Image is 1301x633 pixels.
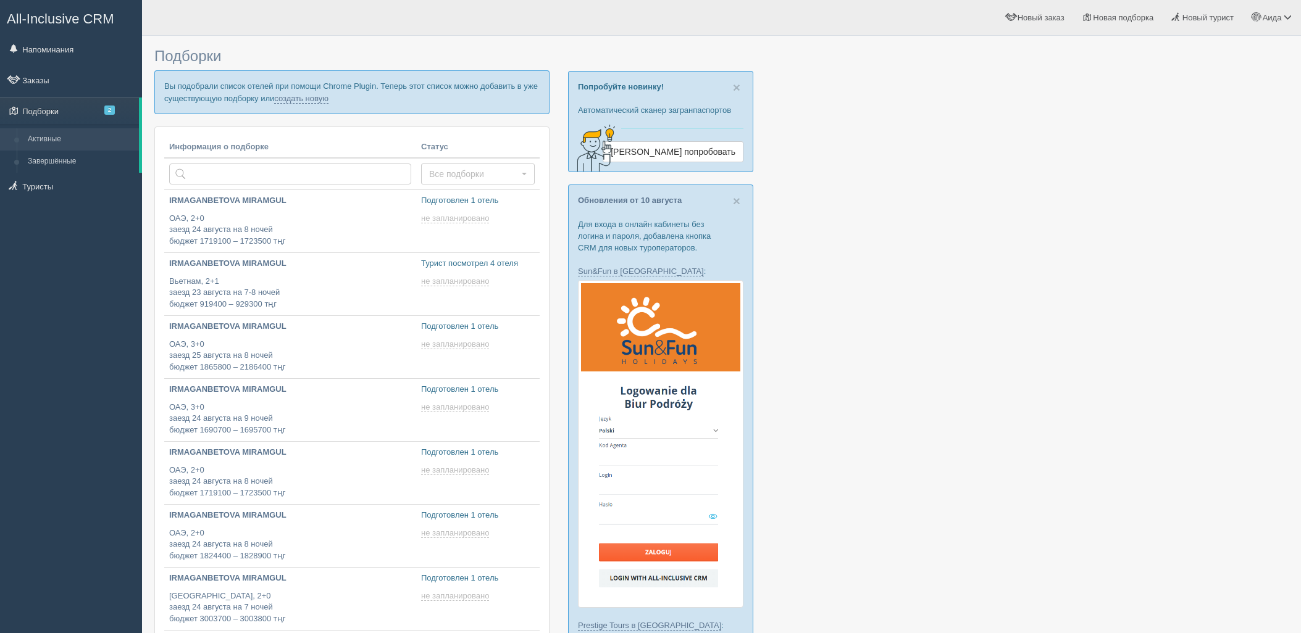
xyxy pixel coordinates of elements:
button: Close [733,81,740,94]
a: IRMAGANBETOVA MIRAMGUL ОАЭ, 2+0заезд 24 августа на 8 ночейбюджет 1719100 – 1723500 тңг [164,442,416,504]
a: IRMAGANBETOVA MIRAMGUL [GEOGRAPHIC_DATA], 2+0заезд 24 августа на 7 ночейбюджет 3003700 – 3003800 тңг [164,568,416,630]
a: Завершённые [22,151,139,173]
p: IRMAGANBETOVA MIRAMGUL [169,195,411,207]
p: IRMAGANBETOVA MIRAMGUL [169,573,411,584]
p: : [578,619,743,631]
span: не запланировано [421,528,489,538]
a: не запланировано [421,402,492,412]
p: Вы подобрали список отелей при помощи Chrome Plugin. Теперь этот список можно добавить в уже суще... [154,70,550,114]
a: IRMAGANBETOVA MIRAMGUL ОАЭ, 3+0заезд 24 августа на 9 ночейбюджет 1690700 – 1695700 тңг [164,379,416,441]
span: не запланировано [421,591,489,601]
p: ОАЭ, 2+0 заезд 24 августа на 8 ночей бюджет 1719100 – 1723500 тңг [169,213,411,247]
p: : [578,265,743,277]
span: Новая подборка [1093,13,1153,22]
img: creative-idea-2907357.png [569,123,618,173]
span: Новый турист [1182,13,1234,22]
a: IRMAGANBETOVA MIRAMGUL Вьетнам, 2+1заезд 23 августа на 7-8 ночейбюджет 919400 – 929300 тңг [164,253,416,315]
p: ОАЭ, 2+0 заезд 24 августа на 8 ночей бюджет 1824400 – 1828900 тңг [169,527,411,562]
p: ОАЭ, 2+0 заезд 24 августа на 8 ночей бюджет 1719100 – 1723500 тңг [169,465,411,499]
span: не запланировано [421,276,489,286]
p: Вьетнам, 2+1 заезд 23 августа на 7-8 ночей бюджет 919400 – 929300 тңг [169,276,411,310]
img: sun-fun-%D0%BB%D0%BE%D0%B3%D1%96%D0%BD-%D1%87%D0%B5%D1%80%D0%B5%D0%B7-%D1%81%D1%80%D0%BC-%D0%B4%D... [578,280,743,608]
a: [PERSON_NAME] попробовать [603,141,743,162]
p: Автоматический сканер загранпаспортов [578,104,743,116]
span: не запланировано [421,339,489,349]
span: не запланировано [421,402,489,412]
a: не запланировано [421,528,492,538]
p: IRMAGANBETOVA MIRAMGUL [169,384,411,395]
p: IRMAGANBETOVA MIRAMGUL [169,510,411,521]
p: IRMAGANBETOVA MIRAMGUL [169,258,411,270]
p: IRMAGANBETOVA MIRAMGUL [169,447,411,458]
p: Подготовлен 1 отель [421,321,535,333]
a: IRMAGANBETOVA MIRAMGUL ОАЭ, 2+0заезд 24 августа на 8 ночейбюджет 1824400 – 1828900 тңг [164,505,416,567]
a: Sun&Fun в [GEOGRAPHIC_DATA] [578,267,704,276]
a: Обновления от 10 августа [578,196,682,205]
span: не запланировано [421,465,489,475]
a: создать новую [274,94,328,104]
p: Попробуйте новинку! [578,81,743,93]
span: Все подборки [429,168,519,180]
a: не запланировано [421,276,492,286]
p: Подготовлен 1 отель [421,573,535,584]
p: Подготовлен 1 отель [421,195,535,207]
p: [GEOGRAPHIC_DATA], 2+0 заезд 24 августа на 7 ночей бюджет 3003700 – 3003800 тңг [169,590,411,625]
a: Prestige Tours в [GEOGRAPHIC_DATA] [578,621,721,631]
a: не запланировано [421,339,492,349]
a: Активные [22,128,139,151]
span: × [733,80,740,94]
a: не запланировано [421,465,492,475]
a: не запланировано [421,213,492,223]
a: не запланировано [421,591,492,601]
p: Подготовлен 1 отель [421,447,535,458]
span: All-Inclusive CRM [7,11,114,27]
p: Турист посмотрел 4 отеля [421,258,535,270]
span: Аида [1263,13,1282,22]
p: Подготовлен 1 отель [421,510,535,521]
span: 2 [104,105,115,115]
span: Подборки [154,48,221,64]
a: IRMAGANBETOVA MIRAMGUL ОАЭ, 2+0заезд 24 августа на 8 ночейбюджет 1719100 – 1723500 тңг [164,190,416,252]
a: IRMAGANBETOVA MIRAMGUL ОАЭ, 3+0заезд 25 августа на 8 ночейбюджет 1865800 – 2186400 тңг [164,316,416,378]
span: × [733,194,740,208]
p: ОАЭ, 3+0 заезд 24 августа на 9 ночей бюджет 1690700 – 1695700 тңг [169,402,411,436]
button: Close [733,194,740,207]
span: Новый заказ [1018,13,1065,22]
th: Информация о подборке [164,136,416,159]
p: IRMAGANBETOVA MIRAMGUL [169,321,411,333]
input: Поиск по стране или туристу [169,163,411,184]
p: Подготовлен 1 отель [421,384,535,395]
button: Все подборки [421,163,535,184]
th: Статус [416,136,540,159]
span: не запланировано [421,213,489,223]
p: Для входа в онлайн кабинеты без логина и пароля, добавлена кнопка CRM для новых туроператоров. [578,218,743,254]
p: ОАЭ, 3+0 заезд 25 августа на 8 ночей бюджет 1865800 – 2186400 тңг [169,339,411,373]
a: All-Inclusive CRM [1,1,141,35]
